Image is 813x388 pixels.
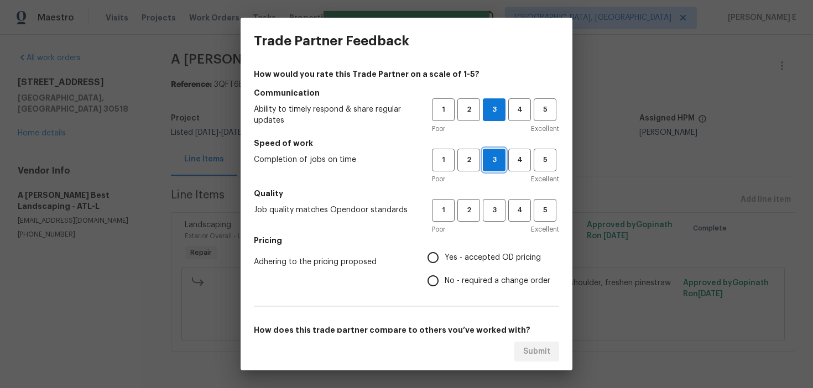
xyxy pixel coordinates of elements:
span: Completion of jobs on time [254,154,414,165]
span: 5 [535,154,555,166]
button: 4 [508,98,531,121]
span: 4 [509,103,530,116]
span: 5 [535,204,555,217]
button: 3 [483,199,505,222]
button: 3 [483,149,505,171]
div: Pricing [428,246,559,292]
span: 1 [433,154,454,166]
span: 1 [433,103,454,116]
span: Poor [432,224,445,235]
span: Excellent [531,123,559,134]
span: Adhering to the pricing proposed [254,256,410,268]
span: Excellent [531,174,559,185]
h5: Quality [254,188,559,199]
button: 5 [534,199,556,222]
span: 4 [509,204,530,217]
span: No - required a change order [445,275,550,287]
button: 2 [457,149,480,171]
span: 2 [458,103,479,116]
button: 5 [534,149,556,171]
button: 2 [457,98,480,121]
button: 4 [508,149,531,171]
button: 3 [483,98,505,121]
span: Excellent [531,224,559,235]
span: 3 [483,103,505,116]
h5: How does this trade partner compare to others you’ve worked with? [254,324,559,335]
h3: Trade Partner Feedback [254,33,409,49]
span: 5 [535,103,555,116]
span: 2 [458,154,479,166]
button: 4 [508,199,531,222]
span: 4 [509,154,530,166]
h5: Speed of work [254,138,559,149]
h5: Pricing [254,235,559,246]
span: 3 [483,154,505,166]
button: 1 [432,149,455,171]
span: 3 [484,204,504,217]
span: Poor [432,123,445,134]
button: 2 [457,199,480,222]
span: Poor [432,174,445,185]
span: Yes - accepted OD pricing [445,252,541,264]
h5: Communication [254,87,559,98]
span: 1 [433,204,454,217]
span: Job quality matches Opendoor standards [254,205,414,216]
h4: How would you rate this Trade Partner on a scale of 1-5? [254,69,559,80]
button: 1 [432,199,455,222]
span: Ability to timely respond & share regular updates [254,104,414,126]
button: 5 [534,98,556,121]
button: 1 [432,98,455,121]
span: 2 [458,204,479,217]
